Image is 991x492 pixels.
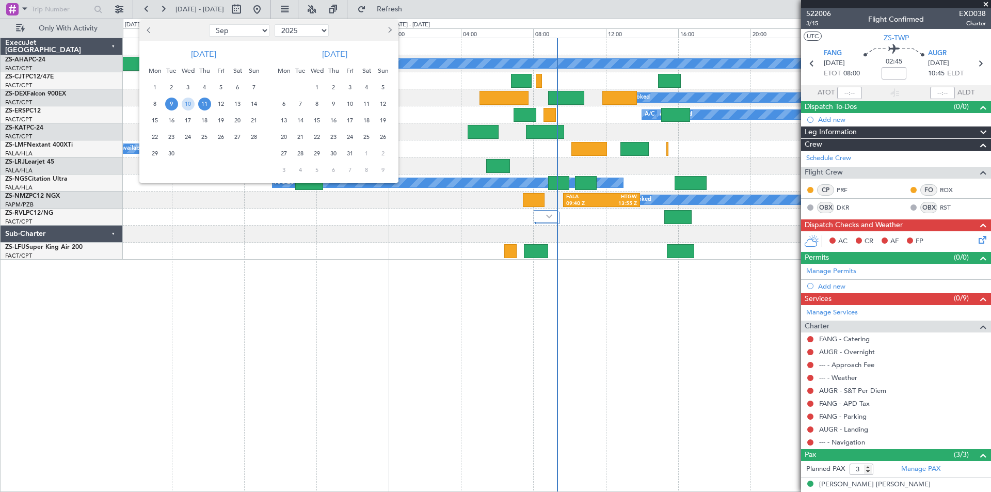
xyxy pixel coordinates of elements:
[278,164,291,177] span: 3
[294,164,307,177] span: 4
[147,62,163,79] div: Mon
[209,24,269,37] select: Select month
[292,129,309,145] div: 21-10-2025
[309,162,325,178] div: 5-11-2025
[311,81,324,94] span: 1
[180,62,196,79] div: Wed
[229,62,246,79] div: Sat
[196,96,213,112] div: 11-9-2025
[344,164,357,177] span: 7
[309,79,325,96] div: 1-10-2025
[344,131,357,144] span: 24
[377,131,390,144] span: 26
[342,62,358,79] div: Fri
[309,129,325,145] div: 22-10-2025
[360,164,373,177] span: 8
[375,112,391,129] div: 19-10-2025
[342,112,358,129] div: 17-10-2025
[213,112,229,129] div: 19-9-2025
[182,98,195,110] span: 10
[344,98,357,110] span: 10
[213,129,229,145] div: 26-9-2025
[213,79,229,96] div: 5-9-2025
[198,81,211,94] span: 4
[342,162,358,178] div: 7-11-2025
[325,129,342,145] div: 23-10-2025
[182,81,195,94] span: 3
[163,112,180,129] div: 16-9-2025
[309,96,325,112] div: 8-10-2025
[292,112,309,129] div: 14-10-2025
[278,147,291,160] span: 27
[344,114,357,127] span: 17
[309,62,325,79] div: Wed
[246,112,262,129] div: 21-9-2025
[278,98,291,110] span: 6
[248,81,261,94] span: 7
[309,145,325,162] div: 29-10-2025
[163,62,180,79] div: Tue
[358,145,375,162] div: 1-11-2025
[147,79,163,96] div: 1-9-2025
[165,131,178,144] span: 23
[294,131,307,144] span: 21
[229,96,246,112] div: 13-9-2025
[360,81,373,94] span: 4
[149,98,162,110] span: 8
[377,81,390,94] span: 5
[143,22,155,39] button: Previous month
[248,114,261,127] span: 21
[213,62,229,79] div: Fri
[342,79,358,96] div: 3-10-2025
[375,129,391,145] div: 26-10-2025
[358,129,375,145] div: 25-10-2025
[198,98,211,110] span: 11
[246,129,262,145] div: 28-9-2025
[276,96,292,112] div: 6-10-2025
[196,79,213,96] div: 4-9-2025
[182,114,195,127] span: 17
[215,81,228,94] span: 5
[182,131,195,144] span: 24
[325,62,342,79] div: Thu
[360,131,373,144] span: 25
[344,81,357,94] span: 3
[311,147,324,160] span: 29
[327,164,340,177] span: 6
[360,147,373,160] span: 1
[198,114,211,127] span: 18
[229,79,246,96] div: 6-9-2025
[163,129,180,145] div: 23-9-2025
[215,114,228,127] span: 19
[165,147,178,160] span: 30
[327,147,340,160] span: 30
[292,62,309,79] div: Tue
[311,98,324,110] span: 8
[196,62,213,79] div: Thu
[358,162,375,178] div: 8-11-2025
[149,147,162,160] span: 29
[276,112,292,129] div: 13-10-2025
[327,114,340,127] span: 16
[163,79,180,96] div: 2-9-2025
[276,129,292,145] div: 20-10-2025
[276,62,292,79] div: Mon
[246,79,262,96] div: 7-9-2025
[163,96,180,112] div: 9-9-2025
[325,162,342,178] div: 6-11-2025
[377,164,390,177] span: 9
[231,114,244,127] span: 20
[246,96,262,112] div: 14-9-2025
[248,98,261,110] span: 14
[231,98,244,110] span: 13
[147,145,163,162] div: 29-9-2025
[294,147,307,160] span: 28
[377,98,390,110] span: 12
[342,129,358,145] div: 24-10-2025
[325,112,342,129] div: 16-10-2025
[311,164,324,177] span: 5
[325,145,342,162] div: 30-10-2025
[327,81,340,94] span: 2
[165,81,178,94] span: 2
[358,62,375,79] div: Sat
